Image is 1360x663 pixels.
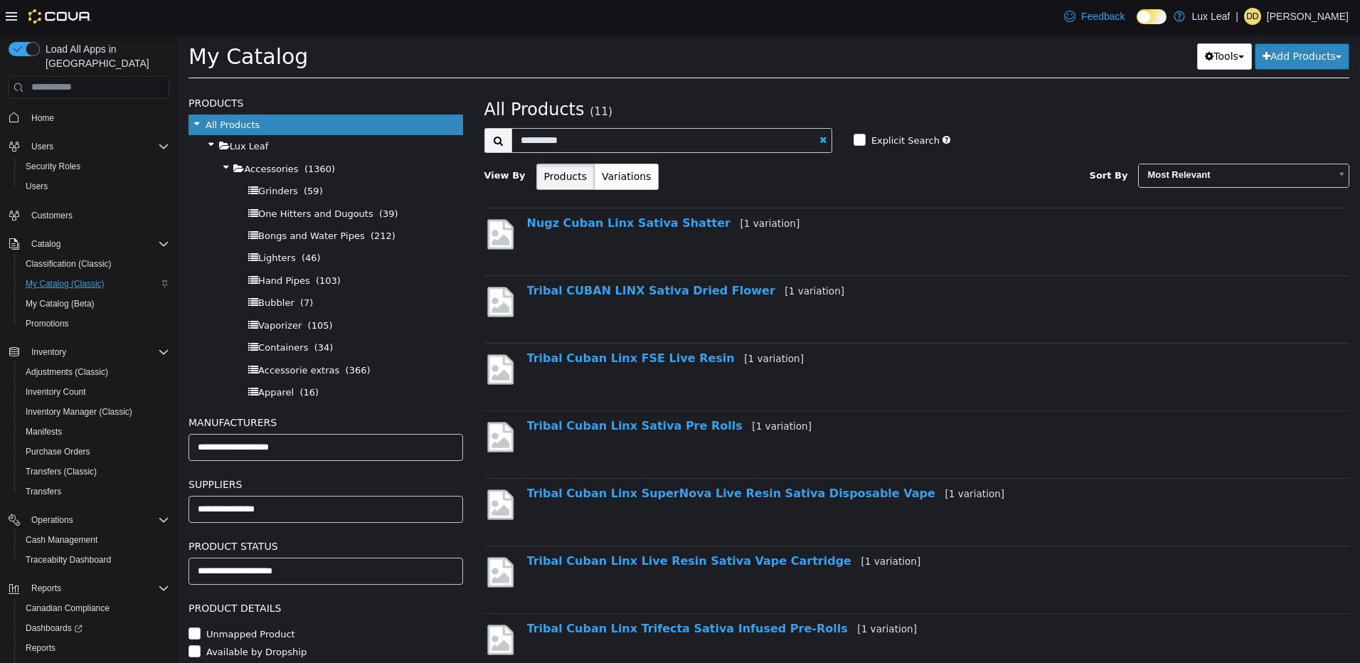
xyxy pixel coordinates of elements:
[14,638,175,658] button: Reports
[14,422,175,442] button: Manifests
[1192,8,1231,25] p: Lux Leaf
[416,130,481,157] button: Variations
[20,600,115,617] a: Canadian Compliance
[193,197,218,208] span: (212)
[20,531,169,548] span: Cash Management
[11,61,285,78] h5: Products
[80,287,124,297] span: Vaporizer
[20,275,169,292] span: My Catalog (Classic)
[684,522,743,534] small: [1 variation]
[767,455,827,466] small: [1 variation]
[26,344,72,361] button: Inventory
[20,620,88,637] a: Dashboards
[26,138,59,155] button: Users
[14,598,175,618] button: Canadian Compliance
[14,402,175,422] button: Inventory Manager (Classic)
[349,183,622,196] a: Nugz Cuban Linx Sativa Shatter[1 variation]
[20,403,169,420] span: Inventory Manager (Classic)
[14,382,175,402] button: Inventory Count
[126,152,145,163] span: (59)
[307,137,348,147] span: View By
[80,175,196,186] span: One Hitters and Dugouts
[124,219,143,230] span: (46)
[1267,8,1349,25] p: [PERSON_NAME]
[1236,8,1238,25] p: |
[20,275,110,292] a: My Catalog (Classic)
[960,130,1172,154] a: Most Relevant
[137,309,156,319] span: (34)
[26,298,95,309] span: My Catalog (Beta)
[20,463,102,480] a: Transfers (Classic)
[11,504,285,521] h5: Product Status
[26,580,169,597] span: Reports
[20,551,169,568] span: Traceabilty Dashboard
[80,309,130,319] span: Containers
[20,364,169,381] span: Adjustments (Classic)
[20,315,169,332] span: Promotions
[307,184,339,218] img: missing-image.png
[26,206,169,224] span: Customers
[26,109,169,127] span: Home
[26,603,110,614] span: Canadian Compliance
[3,107,175,128] button: Home
[566,319,626,331] small: [1 variation]
[20,403,138,420] a: Inventory Manager (Classic)
[1137,9,1167,24] input: Dark Mode
[20,620,169,637] span: Dashboards
[52,107,91,118] span: Lux Leaf
[690,100,762,115] label: Explicit Search
[80,197,187,208] span: Bongs and Water Pipes
[349,250,667,264] a: Tribal CUBAN LINX Sativa Dried Flower[1 variation]
[122,354,141,364] span: (16)
[127,130,157,141] span: (1360)
[349,521,743,534] a: Tribal Cuban Linx Live Resin Sativa Vape Cartridge[1 variation]
[14,362,175,382] button: Adjustments (Classic)
[168,331,193,342] span: (366)
[3,578,175,598] button: Reports
[20,531,103,548] a: Cash Management
[20,600,169,617] span: Canadian Compliance
[20,423,169,440] span: Manifests
[1081,9,1125,23] span: Feedback
[31,112,54,124] span: Home
[3,234,175,254] button: Catalog
[31,346,66,358] span: Inventory
[26,138,169,155] span: Users
[26,580,67,597] button: Reports
[3,510,175,530] button: Operations
[20,640,169,657] span: Reports
[26,534,97,546] span: Cash Management
[1077,10,1172,36] button: Add Products
[3,137,175,157] button: Users
[563,184,622,196] small: [1 variation]
[20,295,169,312] span: My Catalog (Beta)
[20,295,100,312] a: My Catalog (Beta)
[28,86,82,97] span: All Products
[349,318,626,331] a: Tribal Cuban Linx FSE Live Resin[1 variation]
[31,141,53,152] span: Users
[3,342,175,362] button: Inventory
[80,242,132,253] span: Hand Pipes
[11,442,285,460] h5: Suppliers
[26,446,90,457] span: Purchase Orders
[607,252,666,263] small: [1 variation]
[307,589,339,624] img: missing-image.png
[14,530,175,550] button: Cash Management
[80,354,116,364] span: Apparel
[307,454,339,489] img: missing-image.png
[26,366,108,378] span: Adjustments (Classic)
[11,566,285,583] h5: Product Details
[138,242,163,253] span: (103)
[201,175,221,186] span: (39)
[20,383,169,401] span: Inventory Count
[1058,2,1130,31] a: Feedback
[349,453,827,467] a: Tribal Cuban Linx SuperNova Live Resin Sativa Disposable Vape[1 variation]
[122,264,135,275] span: (7)
[349,588,740,602] a: Tribal Cuban Linx Trifecta Sativa Infused Pre-Rolls[1 variation]
[20,158,86,175] a: Security Roles
[307,319,339,354] img: missing-image.png
[14,294,175,314] button: My Catalog (Beta)
[26,258,112,270] span: Classification (Classic)
[31,210,73,221] span: Customers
